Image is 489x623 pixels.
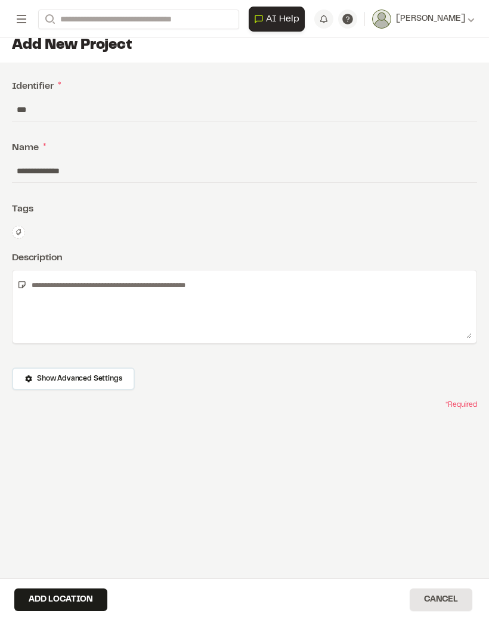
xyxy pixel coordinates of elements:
button: [PERSON_NAME] [372,10,475,29]
img: User [372,10,391,29]
h1: Add New Project [12,36,477,55]
div: Name [12,141,477,155]
button: Search [38,10,60,29]
button: Show Advanced Settings [12,367,135,390]
div: Tags [12,202,477,216]
div: Description [12,251,477,265]
button: Add Location [14,588,107,611]
span: AI Help [266,12,299,26]
button: Open AI Assistant [249,7,305,32]
span: Show Advanced Settings [37,373,122,384]
div: Open AI Assistant [249,7,310,32]
div: Identifier [12,79,477,94]
span: [PERSON_NAME] [396,13,465,26]
button: Edit Tags [12,226,25,239]
span: * Required [445,400,477,410]
button: Cancel [410,588,472,611]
